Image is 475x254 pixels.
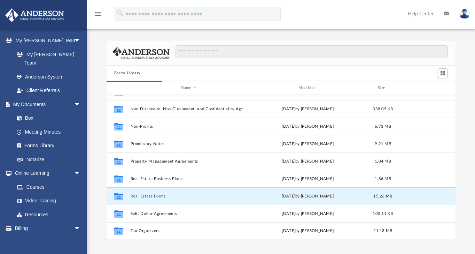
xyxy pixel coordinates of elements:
a: Video Training [10,194,84,208]
div: [DATE] by [PERSON_NAME] [250,228,366,234]
a: menu [94,13,102,18]
div: grid [107,95,456,239]
button: Real Estate Business Plans [130,177,247,181]
input: Search files and folders [176,45,448,59]
button: Promissory Notes [130,142,247,146]
a: Resources [10,208,88,222]
button: Forms Library [114,70,141,76]
button: Tax Organizers [130,229,247,233]
a: Online Learningarrow_drop_down [5,166,88,180]
i: search [116,9,124,17]
button: Switch to Grid View [438,68,448,78]
span: 100.61 KB [373,212,393,216]
a: Courses [10,180,88,194]
div: [DATE] by [PERSON_NAME] [250,124,366,130]
div: [DATE] by [PERSON_NAME] [250,158,366,165]
span: 6.73 MB [375,125,391,128]
div: Modified [249,85,366,91]
div: [DATE] by [PERSON_NAME] [250,193,366,200]
img: User Pic [459,9,470,19]
img: Anderson Advisors Platinum Portal [3,8,66,22]
div: id [400,85,449,91]
span: 9.21 MB [375,142,391,146]
button: Non-Profits [130,124,247,129]
a: My [PERSON_NAME] Teamarrow_drop_down [5,34,88,48]
a: Box [10,111,84,125]
span: arrow_drop_down [74,97,88,112]
button: Non-Disclosure, Non-Circumvent, and Confidentiality Agreements [130,107,247,111]
span: 15.26 MB [373,194,392,198]
span: 1.04 MB [375,159,391,163]
span: arrow_drop_down [74,166,88,181]
i: menu [94,10,102,18]
div: Size [369,85,397,91]
button: Real Estate Forms [130,194,247,199]
a: Meeting Minutes [10,125,88,139]
span: arrow_drop_down [74,222,88,236]
button: Property Management Agreements [130,159,247,164]
div: id [109,85,127,91]
div: [DATE] by [PERSON_NAME] [250,106,366,112]
span: 1.86 MB [375,177,391,181]
span: arrow_drop_down [74,34,88,48]
button: Split Dollar Agreements [130,211,247,216]
a: My Documentsarrow_drop_down [5,97,88,111]
a: Billingarrow_drop_down [5,222,91,236]
div: Name [130,85,246,91]
a: Forms Library [10,139,84,153]
div: [DATE] by [PERSON_NAME] [250,141,366,147]
a: Notarize [10,152,88,166]
a: My [PERSON_NAME] Team [10,47,84,70]
a: Anderson System [10,70,88,84]
span: 338.05 KB [373,107,393,111]
div: [DATE] by [PERSON_NAME] [250,176,366,182]
a: Client Referrals [10,84,88,98]
span: 21.43 MB [373,229,392,233]
div: [DATE] by [PERSON_NAME] [250,211,366,217]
